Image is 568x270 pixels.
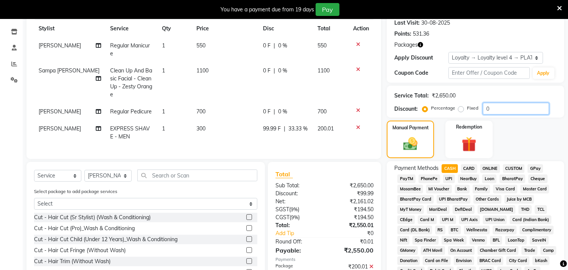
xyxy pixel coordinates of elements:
[394,164,439,172] span: Payment Methods
[454,256,474,265] span: Envision
[394,30,411,38] div: Points:
[291,214,298,220] span: 9%
[110,42,150,57] span: Regular Manicure
[520,185,549,193] span: Master Card
[263,67,271,75] span: 0 F
[533,67,554,79] button: Apply
[493,226,517,234] span: Razorpay
[274,67,275,75] span: |
[278,108,287,116] span: 0 %
[473,195,501,204] span: Other Cards
[110,67,152,98] span: Clean Up And Basic Facial - Clean Up - Zesty Orange
[520,226,554,234] span: Complimentary
[505,236,527,245] span: LoanTap
[196,108,205,115] span: 700
[288,125,308,133] span: 33.33 %
[440,215,456,224] span: UPI M
[394,54,448,62] div: Apply Discount
[258,20,313,37] th: Disc
[443,174,455,183] span: UPI
[477,256,504,265] span: BRAC Card
[313,20,349,37] th: Total
[470,236,487,245] span: Venmo
[192,20,258,37] th: Price
[39,108,81,115] span: [PERSON_NAME]
[397,236,409,245] span: Nift
[325,213,380,221] div: ₹194.50
[431,105,455,111] label: Percentage
[478,246,519,255] span: Chamber Gift Card
[459,215,480,224] span: UPI Axis
[284,125,285,133] span: |
[421,246,445,255] span: ATH Movil
[540,246,556,255] span: Comp
[34,224,135,232] div: Cut - Hair Cut (Pro)_Wash & Conditioning
[426,185,452,193] span: MI Voucher
[34,235,177,243] div: Cut - Hair Cut Child (Under 12 Years)_Wash & Conditioning
[421,19,450,27] div: 30-08-2025
[455,185,470,193] span: Bank
[394,41,418,49] span: Packages
[442,236,467,245] span: Spa Week
[458,174,479,183] span: NearBuy
[423,256,451,265] span: Card on File
[270,229,334,237] a: Add Tip
[397,256,420,265] span: Donation
[325,182,380,190] div: ₹2,650.00
[500,174,525,183] span: BharatPay
[106,20,157,37] th: Service
[263,42,271,50] span: 0 F
[419,174,440,183] span: PhonePe
[394,19,420,27] div: Last Visit:
[325,198,380,206] div: ₹2,161.02
[413,30,429,38] div: 531.36
[275,170,293,178] span: Total
[110,125,150,140] span: EXPRESS SHAVE - MEN
[34,213,151,221] div: Cut - Hair Cut (Sr Stylist) (Wash & Conditioning)
[493,185,517,193] span: Visa Card
[427,205,450,214] span: MariDeal
[397,205,424,214] span: MyT Money
[162,125,165,132] span: 1
[528,174,548,183] span: Cheque
[34,257,110,265] div: Cut - Hair Trim (Without Wash)
[34,246,126,254] div: Cut - Hair Cut Fringe (Without Wash)
[483,215,507,224] span: UPI Union
[535,205,547,214] span: TCL
[278,42,287,50] span: 0 %
[274,42,275,50] span: |
[325,190,380,198] div: ₹99.99
[478,205,516,214] span: [DOMAIN_NAME]
[530,236,549,245] span: SaveIN
[275,206,289,213] span: SGST
[325,221,380,229] div: ₹2,550.01
[490,236,502,245] span: BFL
[270,206,325,213] div: ( )
[394,92,429,100] div: Service Total:
[448,246,475,255] span: On Account
[392,124,429,131] label: Manual Payment
[480,164,500,173] span: ONLINE
[442,164,458,173] span: CASH
[316,3,339,16] button: Pay
[394,69,448,77] div: Coupon Code
[270,182,325,190] div: Sub Total:
[275,256,373,263] div: Payments
[518,205,532,214] span: THD
[275,214,289,221] span: CGST
[317,125,334,132] span: 200.01
[196,67,209,74] span: 1100
[399,136,422,152] img: _cash.svg
[291,206,298,212] span: 9%
[317,42,327,49] span: 550
[397,226,432,234] span: Card (DL Bank)
[457,135,481,154] img: _gift.svg
[334,229,380,237] div: ₹0
[162,67,165,74] span: 1
[506,256,529,265] span: City Card
[418,215,437,224] span: Card M
[137,170,257,181] input: Search or Scan
[448,226,461,234] span: BTC
[39,125,81,132] span: [PERSON_NAME]
[274,108,275,116] span: |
